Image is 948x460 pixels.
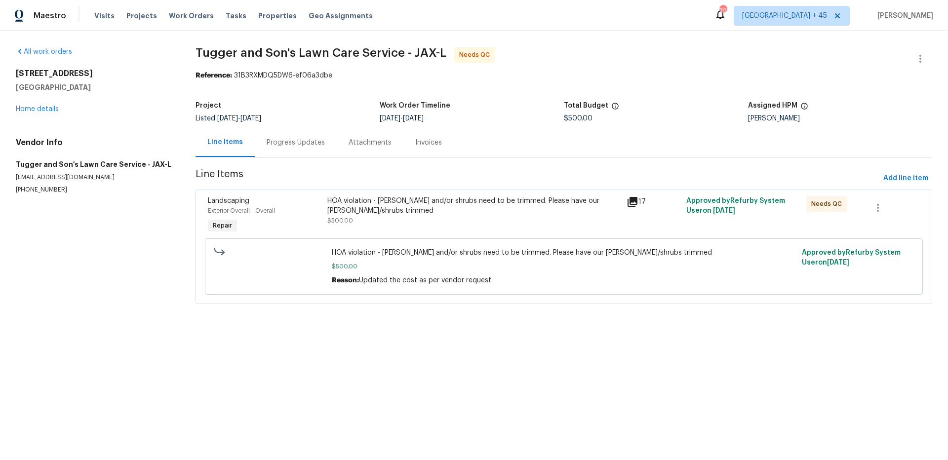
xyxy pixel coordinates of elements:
[403,115,424,122] span: [DATE]
[217,115,238,122] span: [DATE]
[742,11,827,21] span: [GEOGRAPHIC_DATA] + 45
[349,138,392,148] div: Attachments
[267,138,325,148] div: Progress Updates
[196,72,232,79] b: Reference:
[16,138,172,148] h4: Vendor Info
[169,11,214,21] span: Work Orders
[240,115,261,122] span: [DATE]
[719,6,726,16] div: 709
[196,169,879,188] span: Line Items
[380,115,424,122] span: -
[94,11,115,21] span: Visits
[207,137,243,147] div: Line Items
[209,221,236,230] span: Repair
[564,115,592,122] span: $500.00
[800,102,808,115] span: The hpm assigned to this work order.
[208,197,249,204] span: Landscaping
[883,172,928,185] span: Add line item
[686,197,785,214] span: Approved by Refurby System User on
[327,196,621,216] div: HOA violation - [PERSON_NAME] and/or shrubs need to be trimmed. Please have our [PERSON_NAME]/shr...
[16,82,172,92] h5: [GEOGRAPHIC_DATA]
[564,102,608,109] h5: Total Budget
[415,138,442,148] div: Invoices
[217,115,261,122] span: -
[196,47,446,59] span: Tugger and Son's Lawn Care Service - JAX-L
[748,115,932,122] div: [PERSON_NAME]
[611,102,619,115] span: The total cost of line items that have been proposed by Opendoor. This sum includes line items th...
[327,218,353,224] span: $500.00
[827,259,849,266] span: [DATE]
[802,249,901,266] span: Approved by Refurby System User on
[196,115,261,122] span: Listed
[879,169,932,188] button: Add line item
[811,199,846,209] span: Needs QC
[873,11,933,21] span: [PERSON_NAME]
[196,71,932,80] div: 31B3RXMDQ5DW6-ef06a3dbe
[16,159,172,169] h5: Tugger and Son's Lawn Care Service - JAX-L
[208,208,275,214] span: Exterior Overall - Overall
[16,186,172,194] p: [PHONE_NUMBER]
[126,11,157,21] span: Projects
[34,11,66,21] span: Maestro
[16,69,172,78] h2: [STREET_ADDRESS]
[627,196,680,208] div: 17
[332,277,359,284] span: Reason:
[258,11,297,21] span: Properties
[332,248,796,258] span: HOA violation - [PERSON_NAME] and/or shrubs need to be trimmed. Please have our [PERSON_NAME]/shr...
[309,11,373,21] span: Geo Assignments
[16,106,59,113] a: Home details
[226,12,246,19] span: Tasks
[359,277,491,284] span: Updated the cost as per vendor request
[380,115,400,122] span: [DATE]
[196,102,221,109] h5: Project
[380,102,450,109] h5: Work Order Timeline
[332,262,796,271] span: $500.00
[713,207,735,214] span: [DATE]
[748,102,797,109] h5: Assigned HPM
[459,50,494,60] span: Needs QC
[16,173,172,182] p: [EMAIL_ADDRESS][DOMAIN_NAME]
[16,48,72,55] a: All work orders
